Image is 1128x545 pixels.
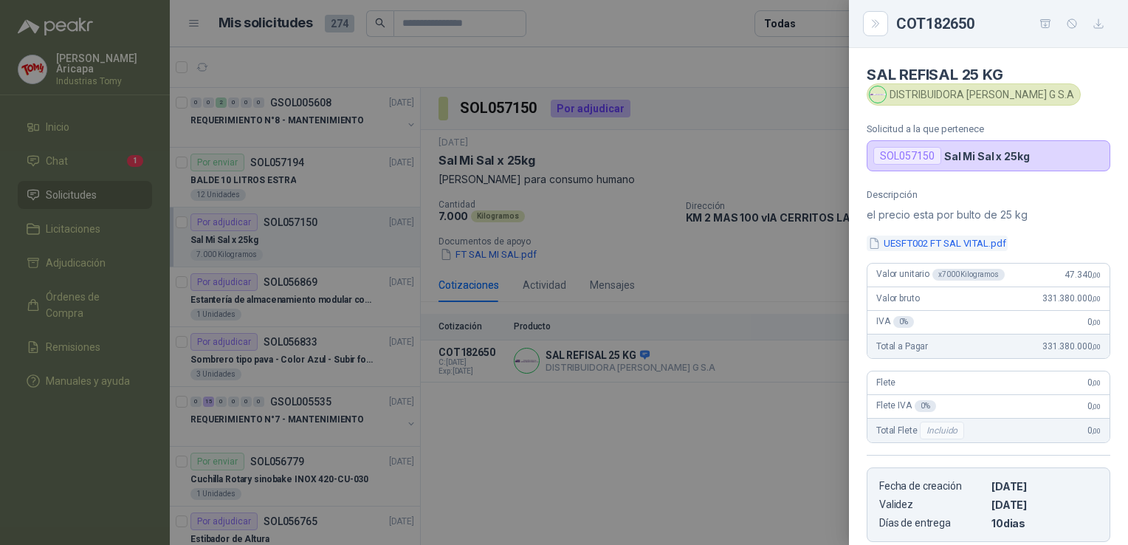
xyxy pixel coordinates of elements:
span: Total Flete [876,422,967,439]
p: [DATE] [991,480,1098,493]
span: Flete [876,377,895,388]
p: Validez [879,498,986,511]
span: ,00 [1092,402,1101,411]
div: DISTRIBUIDORA [PERSON_NAME] G S.A [867,83,1081,106]
span: ,00 [1092,343,1101,351]
h4: SAL REFISAL 25 KG [867,66,1110,83]
span: ,00 [1092,295,1101,303]
p: [DATE] [991,498,1098,511]
span: ,00 [1092,427,1101,435]
div: x 7000 Kilogramos [932,269,1005,281]
p: 10 dias [991,517,1098,529]
p: Días de entrega [879,517,986,529]
span: 331.380.000 [1042,341,1101,352]
span: Valor bruto [876,293,919,304]
span: 0 [1087,401,1101,411]
button: Close [867,15,884,32]
p: Descripción [867,189,1110,200]
span: ,00 [1092,271,1101,279]
span: 47.340 [1065,270,1101,280]
div: SOL057150 [873,147,941,165]
button: UESFT002 FT SAL VITAL.pdf [867,236,1008,251]
span: Flete IVA [876,400,936,412]
span: Valor unitario [876,269,1005,281]
span: ,00 [1092,318,1101,326]
div: 0 % [893,316,915,328]
div: 0 % [915,400,936,412]
span: Total a Pagar [876,341,928,352]
div: Incluido [920,422,964,439]
p: Fecha de creación [879,480,986,493]
img: Company Logo [870,86,886,103]
span: 331.380.000 [1042,293,1101,304]
span: ,00 [1092,379,1101,387]
p: el precio esta por bulto de 25 kg [867,206,1110,224]
p: Solicitud a la que pertenece [867,123,1110,134]
div: COT182650 [896,12,1110,35]
p: Sal Mi Sal x 25kg [944,150,1030,162]
span: IVA [876,316,914,328]
span: 0 [1087,317,1101,327]
span: 0 [1087,377,1101,388]
span: 0 [1087,425,1101,436]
